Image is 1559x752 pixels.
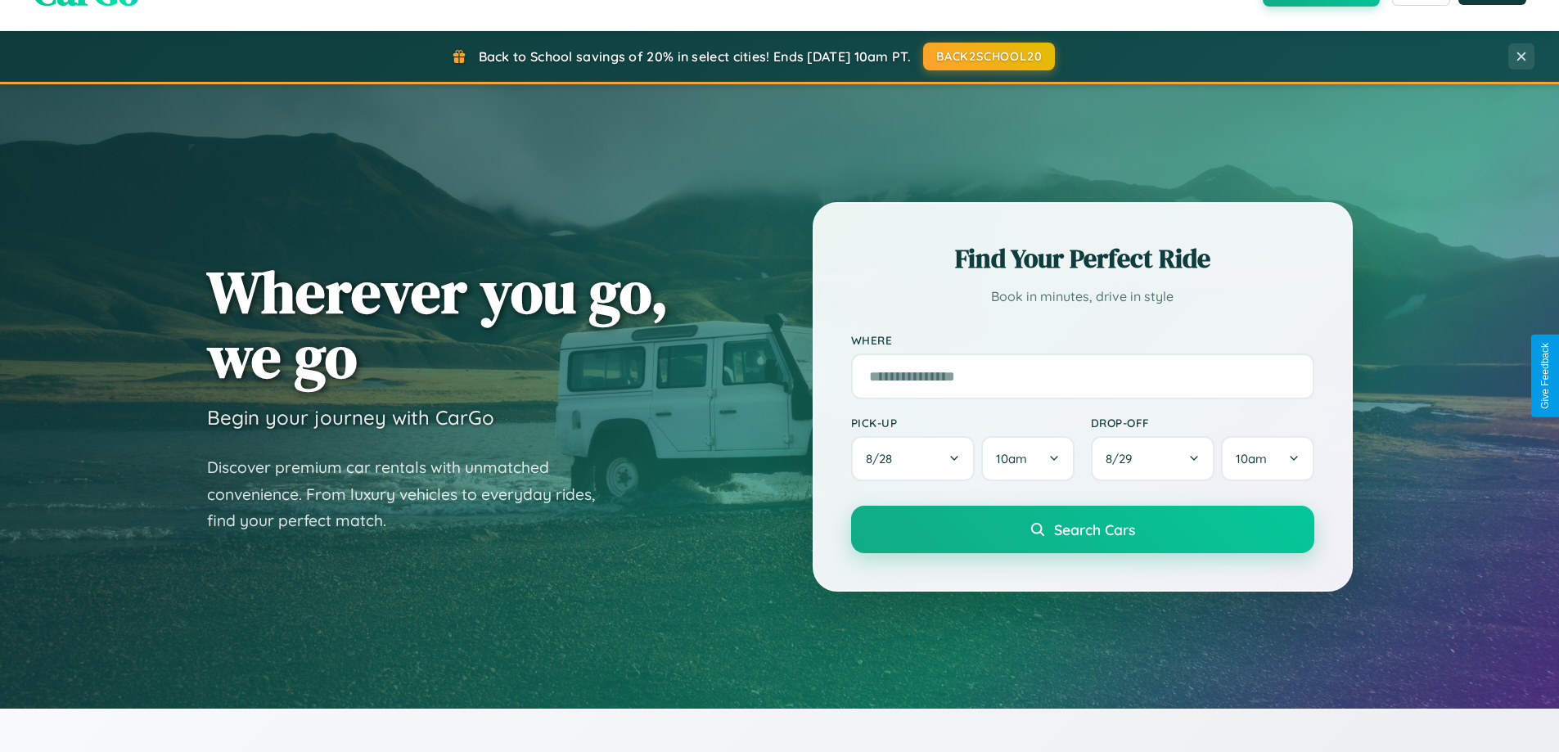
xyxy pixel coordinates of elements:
div: Give Feedback [1539,343,1551,409]
span: 8 / 28 [866,451,900,466]
span: 10am [1236,451,1267,466]
button: 10am [1221,436,1313,481]
label: Where [851,333,1314,347]
button: 8/29 [1091,436,1215,481]
button: Search Cars [851,506,1314,553]
p: Discover premium car rentals with unmatched convenience. From luxury vehicles to everyday rides, ... [207,454,616,534]
span: Search Cars [1054,520,1135,538]
label: Pick-up [851,416,1075,430]
h1: Wherever you go, we go [207,259,669,389]
span: Back to School savings of 20% in select cities! Ends [DATE] 10am PT. [479,48,911,65]
h3: Begin your journey with CarGo [207,405,494,430]
label: Drop-off [1091,416,1314,430]
span: 8 / 29 [1106,451,1140,466]
button: 10am [981,436,1074,481]
p: Book in minutes, drive in style [851,285,1314,308]
button: 8/28 [851,436,976,481]
h2: Find Your Perfect Ride [851,241,1314,277]
button: BACK2SCHOOL20 [923,43,1055,70]
span: 10am [996,451,1027,466]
